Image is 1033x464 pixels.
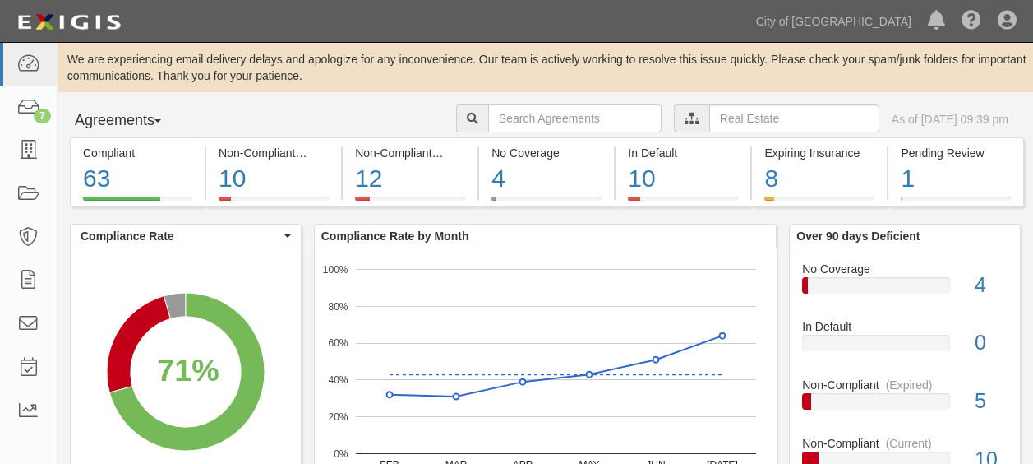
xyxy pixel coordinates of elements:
[328,337,348,349] text: 60%
[328,300,348,312] text: 80%
[355,161,465,197] div: 12
[321,230,469,243] b: Compliance Rate by Month
[488,104,662,132] input: Search Agreements
[628,161,738,197] div: 10
[334,448,348,459] text: 0%
[764,161,874,197] div: 8
[616,197,750,210] a: In Default10
[83,161,192,197] div: 63
[71,225,301,248] button: Compliance Rate
[790,318,1020,335] div: In Default
[962,271,1020,300] div: 4
[58,51,1033,84] div: We are experiencing email delivery delays and apologize for any inconvenience. Our team is active...
[790,261,1020,277] div: No Coverage
[796,230,920,243] b: Over 90 days Deficient
[892,111,1008,128] div: As of [DATE] 09:39 pm
[479,197,614,210] a: No Coverage4
[901,145,1010,161] div: Pending Review
[962,328,1020,358] div: 0
[962,387,1020,416] div: 5
[802,318,1008,377] a: In Default0
[328,411,348,423] text: 20%
[491,145,602,161] div: No Coverage
[12,7,126,37] img: logo-5460c22ac91f19d4615b14bd174203de0afe785f0fc80cf4dbbc73dc1793850b.png
[802,261,1008,319] a: No Coverage4
[764,145,874,161] div: Expiring Insurance
[219,161,329,197] div: 10
[752,197,887,210] a: Expiring Insurance8
[219,145,329,161] div: Non-Compliant (Current)
[81,228,280,244] span: Compliance Rate
[888,197,1023,210] a: Pending Review1
[901,161,1010,197] div: 1
[328,374,348,386] text: 40%
[491,161,602,197] div: 4
[709,104,879,132] input: Real Estate
[206,197,341,210] a: Non-Compliant(Current)10
[790,377,1020,393] div: Non-Compliant
[790,435,1020,452] div: Non-Compliant
[355,145,465,161] div: Non-Compliant (Expired)
[802,377,1008,435] a: Non-Compliant(Expired)5
[628,145,738,161] div: In Default
[886,435,932,452] div: (Current)
[70,197,205,210] a: Compliant63
[83,145,192,161] div: Compliant
[323,263,348,275] text: 100%
[886,377,933,393] div: (Expired)
[748,5,920,38] a: City of [GEOGRAPHIC_DATA]
[34,109,51,123] div: 7
[70,104,193,137] button: Agreements
[157,349,219,393] div: 71%
[343,197,477,210] a: Non-Compliant(Expired)12
[439,145,486,161] div: (Expired)
[962,12,981,31] i: Help Center - Complianz
[302,145,348,161] div: (Current)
